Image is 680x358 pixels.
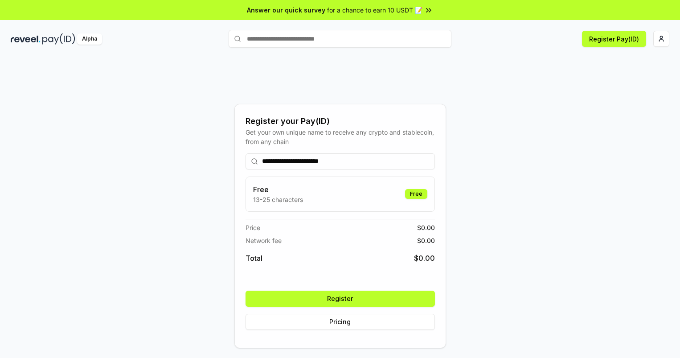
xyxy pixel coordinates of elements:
[582,31,646,47] button: Register Pay(ID)
[246,128,435,146] div: Get your own unique name to receive any crypto and stablecoin, from any chain
[11,33,41,45] img: reveel_dark
[42,33,75,45] img: pay_id
[246,115,435,128] div: Register your Pay(ID)
[417,236,435,245] span: $ 0.00
[405,189,427,199] div: Free
[246,223,260,232] span: Price
[247,5,325,15] span: Answer our quick survey
[253,195,303,204] p: 13-25 characters
[417,223,435,232] span: $ 0.00
[327,5,422,15] span: for a chance to earn 10 USDT 📝
[253,184,303,195] h3: Free
[77,33,102,45] div: Alpha
[414,253,435,263] span: $ 0.00
[246,314,435,330] button: Pricing
[246,253,262,263] span: Total
[246,236,282,245] span: Network fee
[246,291,435,307] button: Register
